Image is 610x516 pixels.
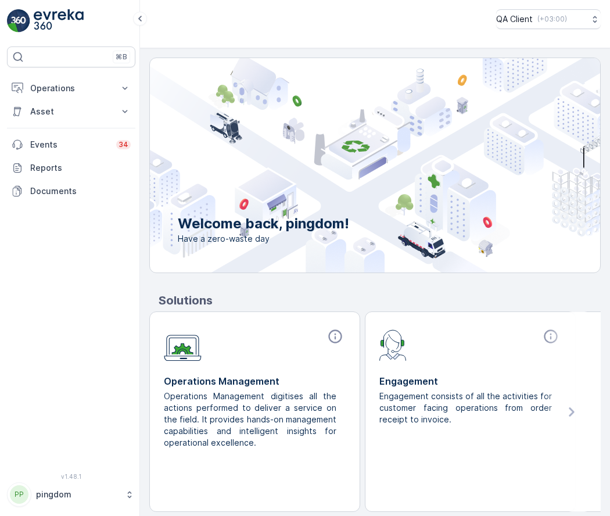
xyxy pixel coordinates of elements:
p: Documents [30,185,131,197]
span: v 1.48.1 [7,473,135,480]
button: Operations [7,77,135,100]
p: ⌘B [116,52,127,62]
img: module-icon [379,328,407,361]
p: 34 [119,140,128,149]
p: Operations [30,83,112,94]
span: Have a zero-waste day [178,233,349,245]
p: Reports [30,162,131,174]
a: Reports [7,156,135,180]
p: Engagement [379,374,561,388]
p: Operations Management digitises all the actions performed to deliver a service on the field. It p... [164,390,336,449]
p: QA Client [496,13,533,25]
button: PPpingdom [7,482,135,507]
img: logo [7,9,30,33]
p: Engagement consists of all the activities for customer facing operations from order receipt to in... [379,390,552,425]
p: Events [30,139,109,150]
p: Operations Management [164,374,346,388]
img: logo_light-DOdMpM7g.png [34,9,84,33]
img: city illustration [98,58,600,273]
a: Events34 [7,133,135,156]
p: ( +03:00 ) [537,15,567,24]
div: PP [10,485,28,504]
button: Asset [7,100,135,123]
button: QA Client(+03:00) [496,9,601,29]
p: Welcome back, pingdom! [178,214,349,233]
p: pingdom [36,489,119,500]
a: Documents [7,180,135,203]
img: module-icon [164,328,202,361]
p: Solutions [159,292,601,309]
p: Asset [30,106,112,117]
